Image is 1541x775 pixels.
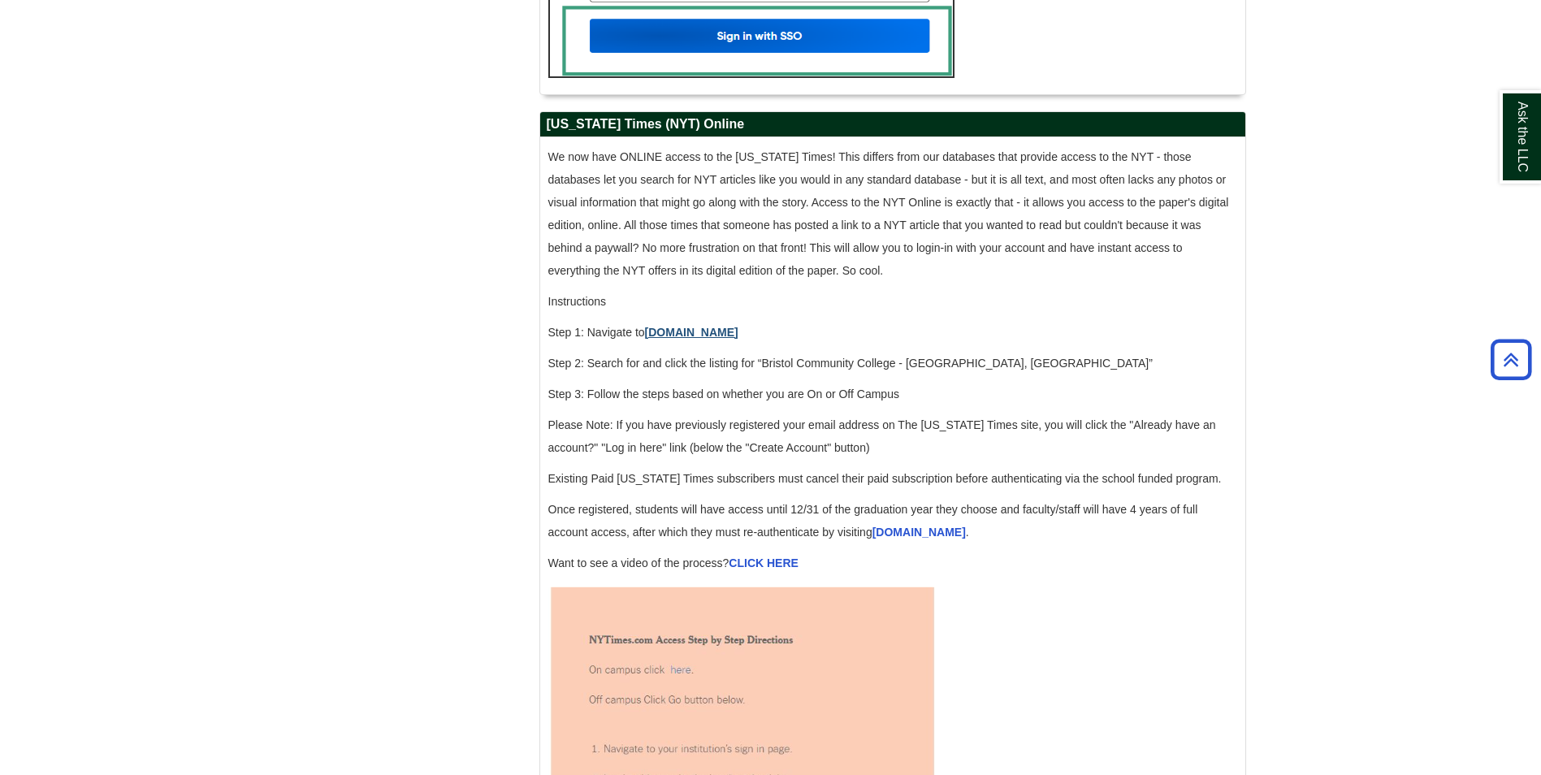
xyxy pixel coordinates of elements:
[548,150,1229,277] span: We now have ONLINE access to the [US_STATE] Times! This differs from our databases that provide a...
[1485,349,1537,370] a: Back to Top
[548,357,1153,370] span: Step 2: Search for and click the listing for “Bristol Community College - [GEOGRAPHIC_DATA], [GEO...
[548,503,1198,539] span: Once registered, students will have access until 12/31 of the graduation year they choose and fac...
[729,556,799,569] a: CLICK HERE
[548,472,1222,485] span: Existing Paid [US_STATE] Times subscribers must cancel their paid subscription before authenticat...
[548,295,607,308] span: Instructions
[548,556,799,569] span: Want to see a video of the process?
[872,526,966,539] a: [DOMAIN_NAME]
[548,326,742,339] span: Step 1: Navigate to
[548,418,1216,454] span: Please Note: If you have previously registered your email address on The [US_STATE] Times site, y...
[540,112,1245,137] h2: [US_STATE] Times (NYT) Online
[645,326,738,339] a: [DOMAIN_NAME]
[548,387,899,400] span: Step 3: Follow the steps based on whether you are On or Off Campus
